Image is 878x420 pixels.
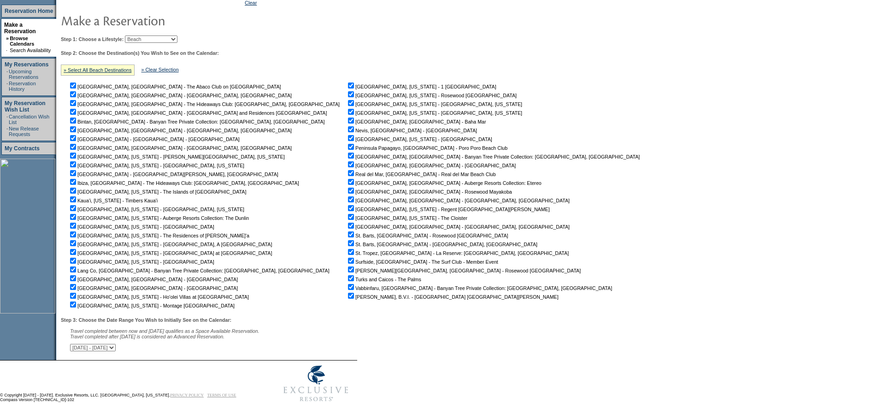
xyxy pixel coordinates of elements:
nobr: [GEOGRAPHIC_DATA], [GEOGRAPHIC_DATA] - [GEOGRAPHIC_DATA] [346,163,516,168]
nobr: [GEOGRAPHIC_DATA] - [GEOGRAPHIC_DATA][PERSON_NAME], [GEOGRAPHIC_DATA] [68,172,278,177]
nobr: [GEOGRAPHIC_DATA], [US_STATE] - [GEOGRAPHIC_DATA], [US_STATE] [68,163,244,168]
nobr: Real del Mar, [GEOGRAPHIC_DATA] - Real del Mar Beach Club [346,172,496,177]
nobr: [GEOGRAPHIC_DATA], [US_STATE] - [GEOGRAPHIC_DATA], A [GEOGRAPHIC_DATA] [68,242,272,247]
nobr: [GEOGRAPHIC_DATA], [US_STATE] - [GEOGRAPHIC_DATA] [346,136,492,142]
nobr: St. Tropez, [GEOGRAPHIC_DATA] - La Reserve: [GEOGRAPHIC_DATA], [GEOGRAPHIC_DATA] [346,250,569,256]
nobr: [GEOGRAPHIC_DATA], [US_STATE] - Montage [GEOGRAPHIC_DATA] [68,303,235,308]
nobr: Surfside, [GEOGRAPHIC_DATA] - The Surf Club - Member Event [346,259,498,265]
a: PRIVACY POLICY [170,393,204,397]
nobr: [GEOGRAPHIC_DATA], [GEOGRAPHIC_DATA] - [GEOGRAPHIC_DATA], [GEOGRAPHIC_DATA] [346,224,570,230]
nobr: [GEOGRAPHIC_DATA], [GEOGRAPHIC_DATA] - The Hideaways Club: [GEOGRAPHIC_DATA], [GEOGRAPHIC_DATA] [68,101,340,107]
a: » Select All Beach Destinations [64,67,132,73]
nobr: [GEOGRAPHIC_DATA], [US_STATE] - [GEOGRAPHIC_DATA], [US_STATE] [346,110,522,116]
td: · [6,69,8,80]
nobr: [GEOGRAPHIC_DATA], [US_STATE] - [GEOGRAPHIC_DATA] at [GEOGRAPHIC_DATA] [68,250,272,256]
nobr: Vabbinfaru, [GEOGRAPHIC_DATA] - Banyan Tree Private Collection: [GEOGRAPHIC_DATA], [GEOGRAPHIC_DATA] [346,285,612,291]
a: Browse Calendars [10,35,34,47]
nobr: [GEOGRAPHIC_DATA] - [GEOGRAPHIC_DATA] - [GEOGRAPHIC_DATA] [68,136,240,142]
nobr: [GEOGRAPHIC_DATA], [US_STATE] - [GEOGRAPHIC_DATA] [68,259,214,265]
nobr: [GEOGRAPHIC_DATA], [US_STATE] - 1 [GEOGRAPHIC_DATA] [346,84,496,89]
nobr: [GEOGRAPHIC_DATA], [GEOGRAPHIC_DATA] - Rosewood Mayakoba [346,189,512,195]
td: · [6,126,8,137]
a: » Clear Selection [141,67,179,72]
nobr: [GEOGRAPHIC_DATA], [GEOGRAPHIC_DATA] - [GEOGRAPHIC_DATA], [GEOGRAPHIC_DATA] [346,198,570,203]
nobr: [GEOGRAPHIC_DATA], [US_STATE] - The Residences of [PERSON_NAME]'a [68,233,249,238]
nobr: [GEOGRAPHIC_DATA], [US_STATE] - Auberge Resorts Collection: The Dunlin [68,215,249,221]
nobr: [GEOGRAPHIC_DATA], [GEOGRAPHIC_DATA] - Auberge Resorts Collection: Etereo [346,180,542,186]
span: Travel completed between now and [DATE] qualifies as a Space Available Reservation. [70,328,259,334]
nobr: St. Barts, [GEOGRAPHIC_DATA] - [GEOGRAPHIC_DATA], [GEOGRAPHIC_DATA] [346,242,537,247]
a: New Release Requests [9,126,39,137]
td: · [6,114,8,125]
b: Step 1: Choose a Lifestyle: [61,36,124,42]
nobr: St. Barts, [GEOGRAPHIC_DATA] - Rosewood [GEOGRAPHIC_DATA] [346,233,508,238]
a: Upcoming Reservations [9,69,38,80]
nobr: Peninsula Papagayo, [GEOGRAPHIC_DATA] - Poro Poro Beach Club [346,145,507,151]
a: Reservation History [9,81,36,92]
a: My Contracts [5,145,40,152]
td: · [6,81,8,92]
nobr: [GEOGRAPHIC_DATA], [US_STATE] - [GEOGRAPHIC_DATA], [US_STATE] [346,101,522,107]
nobr: [GEOGRAPHIC_DATA], [GEOGRAPHIC_DATA] - Baha Mar [346,119,486,124]
nobr: Travel completed after [DATE] is considered an Advanced Reservation. [70,334,224,339]
nobr: [GEOGRAPHIC_DATA], [GEOGRAPHIC_DATA] - [GEOGRAPHIC_DATA], [GEOGRAPHIC_DATA] [68,128,292,133]
nobr: [GEOGRAPHIC_DATA], [GEOGRAPHIC_DATA] - [GEOGRAPHIC_DATA] [68,277,238,282]
img: Exclusive Resorts [275,361,357,407]
nobr: [GEOGRAPHIC_DATA], [US_STATE] - [GEOGRAPHIC_DATA] [68,224,214,230]
nobr: [GEOGRAPHIC_DATA], [GEOGRAPHIC_DATA] - Banyan Tree Private Collection: [GEOGRAPHIC_DATA], [GEOGRA... [346,154,640,160]
a: Reservation Home [5,8,53,14]
img: pgTtlMakeReservation.gif [61,11,245,30]
a: Make a Reservation [4,22,36,35]
nobr: [GEOGRAPHIC_DATA], [GEOGRAPHIC_DATA] - [GEOGRAPHIC_DATA] and Residences [GEOGRAPHIC_DATA] [68,110,327,116]
nobr: Kaua'i, [US_STATE] - Timbers Kaua'i [68,198,158,203]
nobr: [GEOGRAPHIC_DATA], [US_STATE] - Regent [GEOGRAPHIC_DATA][PERSON_NAME] [346,207,550,212]
nobr: [GEOGRAPHIC_DATA], [GEOGRAPHIC_DATA] - [GEOGRAPHIC_DATA], [GEOGRAPHIC_DATA] [68,93,292,98]
b: » [6,35,9,41]
a: My Reservations [5,61,48,68]
nobr: [GEOGRAPHIC_DATA], [US_STATE] - Rosewood [GEOGRAPHIC_DATA] [346,93,517,98]
nobr: [GEOGRAPHIC_DATA], [US_STATE] - [PERSON_NAME][GEOGRAPHIC_DATA], [US_STATE] [68,154,285,160]
nobr: Bintan, [GEOGRAPHIC_DATA] - Banyan Tree Private Collection: [GEOGRAPHIC_DATA], [GEOGRAPHIC_DATA] [68,119,325,124]
nobr: [PERSON_NAME][GEOGRAPHIC_DATA], [GEOGRAPHIC_DATA] - Rosewood [GEOGRAPHIC_DATA] [346,268,581,273]
td: · [6,47,9,53]
nobr: [GEOGRAPHIC_DATA], [US_STATE] - The Cloister [346,215,467,221]
nobr: [GEOGRAPHIC_DATA], [GEOGRAPHIC_DATA] - The Abaco Club on [GEOGRAPHIC_DATA] [68,84,281,89]
nobr: Nevis, [GEOGRAPHIC_DATA] - [GEOGRAPHIC_DATA] [346,128,477,133]
nobr: [PERSON_NAME], B.V.I. - [GEOGRAPHIC_DATA] [GEOGRAPHIC_DATA][PERSON_NAME] [346,294,559,300]
a: Cancellation Wish List [9,114,49,125]
nobr: [GEOGRAPHIC_DATA], [US_STATE] - [GEOGRAPHIC_DATA], [US_STATE] [68,207,244,212]
nobr: Ibiza, [GEOGRAPHIC_DATA] - The Hideaways Club: [GEOGRAPHIC_DATA], [GEOGRAPHIC_DATA] [68,180,299,186]
b: Step 3: Choose the Date Range You Wish to Initially See on the Calendar: [61,317,231,323]
nobr: Turks and Caicos - The Palms [346,277,421,282]
input: Submit [120,344,142,352]
nobr: [GEOGRAPHIC_DATA], [GEOGRAPHIC_DATA] - [GEOGRAPHIC_DATA], [GEOGRAPHIC_DATA] [68,145,292,151]
b: Step 2: Choose the Destination(s) You Wish to See on the Calendar: [61,50,219,56]
nobr: Lang Co, [GEOGRAPHIC_DATA] - Banyan Tree Private Collection: [GEOGRAPHIC_DATA], [GEOGRAPHIC_DATA] [68,268,330,273]
a: Search Availability [10,47,51,53]
a: My Reservation Wish List [5,100,46,113]
nobr: [GEOGRAPHIC_DATA], [GEOGRAPHIC_DATA] - [GEOGRAPHIC_DATA] [68,285,238,291]
a: TERMS OF USE [207,393,236,397]
nobr: [GEOGRAPHIC_DATA], [US_STATE] - The Islands of [GEOGRAPHIC_DATA] [68,189,246,195]
nobr: [GEOGRAPHIC_DATA], [US_STATE] - Ho'olei Villas at [GEOGRAPHIC_DATA] [68,294,249,300]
